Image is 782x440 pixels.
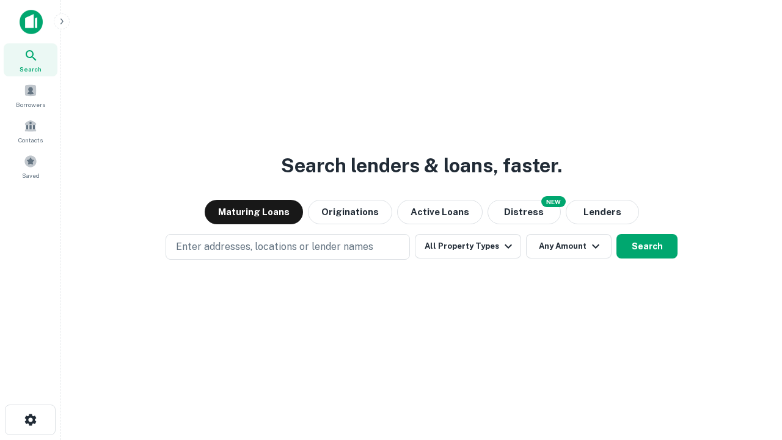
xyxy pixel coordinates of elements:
[308,200,392,224] button: Originations
[526,234,612,258] button: Any Amount
[20,10,43,34] img: capitalize-icon.png
[4,79,57,112] a: Borrowers
[4,43,57,76] a: Search
[18,135,43,145] span: Contacts
[415,234,521,258] button: All Property Types
[488,200,561,224] button: Search distressed loans with lien and other non-mortgage details.
[166,234,410,260] button: Enter addresses, locations or lender names
[176,240,373,254] p: Enter addresses, locations or lender names
[4,114,57,147] a: Contacts
[16,100,45,109] span: Borrowers
[20,64,42,74] span: Search
[616,234,678,258] button: Search
[205,200,303,224] button: Maturing Loans
[22,170,40,180] span: Saved
[4,150,57,183] a: Saved
[566,200,639,224] button: Lenders
[721,342,782,401] iframe: Chat Widget
[397,200,483,224] button: Active Loans
[281,151,562,180] h3: Search lenders & loans, faster.
[541,196,566,207] div: NEW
